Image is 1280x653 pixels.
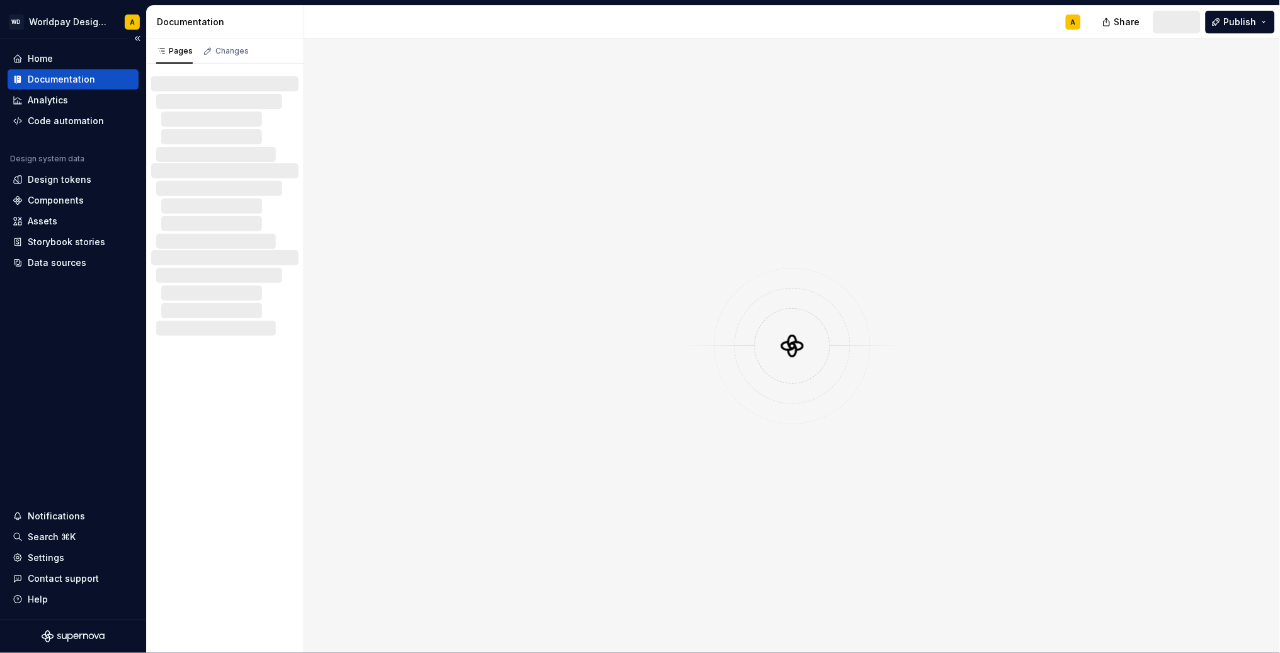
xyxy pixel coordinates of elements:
[8,506,139,526] button: Notifications
[28,173,91,186] div: Design tokens
[8,170,139,190] a: Design tokens
[28,593,48,606] div: Help
[1096,11,1148,33] button: Share
[28,552,64,564] div: Settings
[8,548,139,568] a: Settings
[8,111,139,131] a: Code automation
[29,16,110,28] div: Worldpay Design System
[8,190,139,211] a: Components
[28,73,95,86] div: Documentation
[157,16,299,28] div: Documentation
[129,30,146,47] button: Collapse sidebar
[8,589,139,610] button: Help
[28,572,99,585] div: Contact support
[28,215,57,228] div: Assets
[8,49,139,69] a: Home
[28,531,76,543] div: Search ⌘K
[3,8,144,35] button: WDWorldpay Design SystemA
[130,17,135,27] div: A
[28,115,104,127] div: Code automation
[8,90,139,110] a: Analytics
[215,46,249,56] div: Changes
[28,52,53,65] div: Home
[28,194,84,207] div: Components
[28,257,86,269] div: Data sources
[156,46,193,56] div: Pages
[28,236,105,248] div: Storybook stories
[28,94,68,107] div: Analytics
[8,211,139,231] a: Assets
[8,527,139,547] button: Search ⌘K
[8,69,139,90] a: Documentation
[10,154,84,164] div: Design system data
[1114,16,1140,28] span: Share
[42,630,105,643] svg: Supernova Logo
[8,253,139,273] a: Data sources
[28,510,85,523] div: Notifications
[1206,11,1275,33] button: Publish
[9,14,24,30] div: WD
[1224,16,1257,28] span: Publish
[8,569,139,589] button: Contact support
[8,232,139,252] a: Storybook stories
[1071,17,1076,27] div: A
